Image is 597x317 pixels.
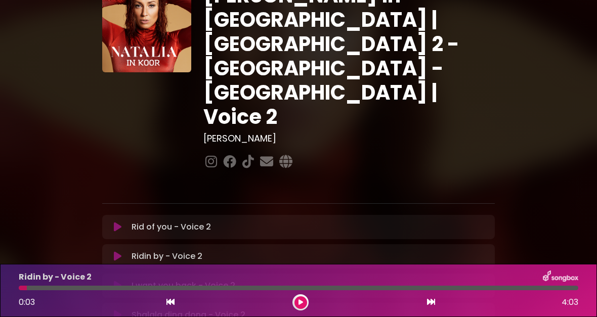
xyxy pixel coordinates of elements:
span: 4:03 [562,296,578,308]
p: Ridin by - Voice 2 [132,250,202,262]
img: songbox-logo-white.png [543,270,578,284]
h3: [PERSON_NAME] [203,133,495,144]
p: Ridin by - Voice 2 [19,271,92,283]
p: Rid of you - Voice 2 [132,221,211,233]
span: 0:03 [19,296,35,308]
